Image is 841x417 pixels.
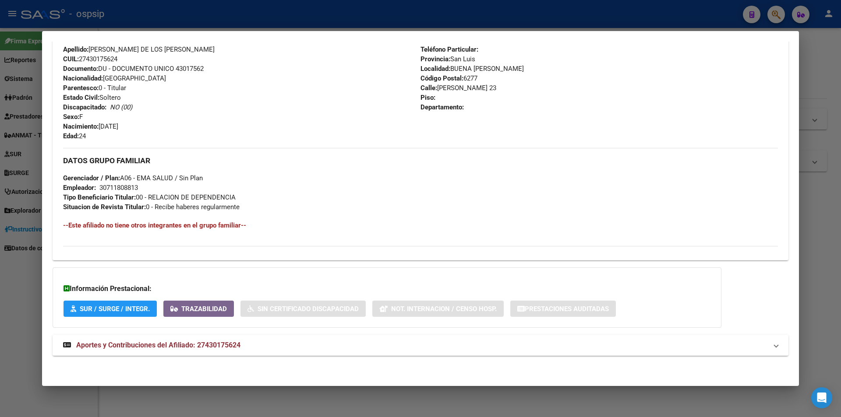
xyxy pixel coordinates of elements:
h3: DATOS GRUPO FAMILIAR [63,156,778,165]
span: Not. Internacion / Censo Hosp. [391,305,497,313]
strong: Parentesco: [63,84,99,92]
strong: Sexo: [63,113,79,121]
span: 6277 [420,74,477,82]
button: Sin Certificado Discapacidad [240,301,366,317]
strong: Nacionalidad: [63,74,103,82]
i: NO (00) [110,103,132,111]
strong: Nacimiento: [63,123,99,130]
strong: Estado Civil: [63,94,99,102]
span: [DATE] [63,123,118,130]
button: Trazabilidad [163,301,234,317]
span: BUENA [PERSON_NAME] [420,65,524,73]
span: Aportes y Contribuciones del Afiliado: 27430175624 [76,341,240,349]
strong: Tipo Beneficiario Titular: [63,193,136,201]
h3: Información Prestacional: [64,284,710,294]
strong: Documento: [63,65,98,73]
strong: Provincia: [420,55,450,63]
button: Prestaciones Auditadas [510,301,616,317]
strong: Empleador: [63,184,96,192]
span: San Luis [420,55,475,63]
strong: Piso: [420,94,435,102]
span: 0 - Titular [63,84,126,92]
strong: Discapacitado: [63,103,106,111]
span: A06 - EMA SALUD / Sin Plan [63,174,203,182]
span: [PERSON_NAME] 23 [420,84,496,92]
button: SUR / SURGE / INTEGR. [64,301,157,317]
span: Prestaciones Auditadas [525,305,609,313]
span: 0 - Recibe haberes regularmente [63,203,240,211]
span: 24 [63,132,86,140]
strong: Localidad: [420,65,450,73]
span: 00 - RELACION DE DEPENDENCIA [63,193,236,201]
span: 27430175624 [63,55,117,63]
h4: --Este afiliado no tiene otros integrantes en el grupo familiar-- [63,221,778,230]
span: Soltero [63,94,121,102]
span: [GEOGRAPHIC_DATA] [63,74,166,82]
strong: Apellido: [63,46,88,53]
span: [PERSON_NAME] DE LOS [PERSON_NAME] [63,46,215,53]
span: F [63,113,83,121]
div: Open Intercom Messenger [811,387,832,408]
strong: Calle: [420,84,437,92]
strong: Situacion de Revista Titular: [63,203,146,211]
mat-expansion-panel-header: Aportes y Contribuciones del Afiliado: 27430175624 [53,335,788,356]
span: Trazabilidad [181,305,227,313]
strong: Departamento: [420,103,464,111]
span: DU - DOCUMENTO UNICO 43017562 [63,65,204,73]
span: Sin Certificado Discapacidad [258,305,359,313]
strong: Edad: [63,132,79,140]
strong: Código Postal: [420,74,463,82]
strong: Gerenciador / Plan: [63,174,120,182]
strong: CUIL: [63,55,79,63]
span: SUR / SURGE / INTEGR. [80,305,150,313]
button: Not. Internacion / Censo Hosp. [372,301,504,317]
div: 30711808813 [99,183,138,193]
strong: Teléfono Particular: [420,46,478,53]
